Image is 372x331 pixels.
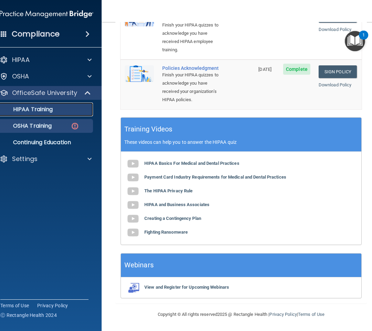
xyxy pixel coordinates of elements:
h5: Webinars [124,259,154,271]
p: OSHA [12,72,29,81]
h5: Training Videos [124,123,173,135]
b: Fighting Ransomware [144,229,188,235]
a: Terms of Use [0,302,29,309]
img: gray_youtube_icon.38fcd6cc.png [126,198,140,212]
img: gray_youtube_icon.38fcd6cc.png [126,212,140,226]
a: Download Policy [319,27,352,32]
span: [DATE] [258,67,271,72]
p: HIPAA [12,56,30,64]
div: Finish your HIPAA quizzes to acknowledge you have received HIPAA employee training. [162,21,220,54]
p: OfficeSafe University [12,89,77,97]
a: Terms of Use [298,312,324,317]
img: webinarIcon.c7ebbf15.png [126,282,140,293]
b: The HIPAA Privacy Rule [144,188,193,193]
a: Download Policy [319,82,352,87]
div: Copyright © All rights reserved 2025 @ Rectangle Health | | [115,303,367,325]
b: HIPAA and Business Associates [144,202,209,207]
img: gray_youtube_icon.38fcd6cc.png [126,184,140,198]
b: HIPAA Basics For Medical and Dental Practices [144,161,239,166]
p: Settings [12,155,38,163]
div: Policies Acknowledgment [162,65,220,71]
p: These videos can help you to answer the HIPAA quiz [124,139,358,145]
a: Privacy Policy [37,302,68,309]
div: Finish your HIPAA quizzes to acknowledge you have received your organization’s HIPAA policies. [162,71,220,104]
span: Ⓒ Rectangle Health 2024 [0,312,57,319]
a: Privacy Policy [269,312,297,317]
span: Complete [283,64,310,75]
b: Creating a Contingency Plan [144,216,201,221]
div: 1 [362,35,365,44]
button: Open Resource Center, 1 new notification [345,31,365,51]
b: View and Register for Upcoming Webinars [144,285,229,290]
a: Sign Policy [319,65,357,78]
img: gray_youtube_icon.38fcd6cc.png [126,171,140,184]
h4: Compliance [12,29,60,39]
img: gray_youtube_icon.38fcd6cc.png [126,157,140,171]
img: danger-circle.6113f641.png [71,122,79,130]
b: Payment Card Industry Requirements for Medical and Dental Practices [144,174,286,180]
iframe: Drift Widget Chat Controller [253,282,364,310]
img: gray_youtube_icon.38fcd6cc.png [126,226,140,239]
